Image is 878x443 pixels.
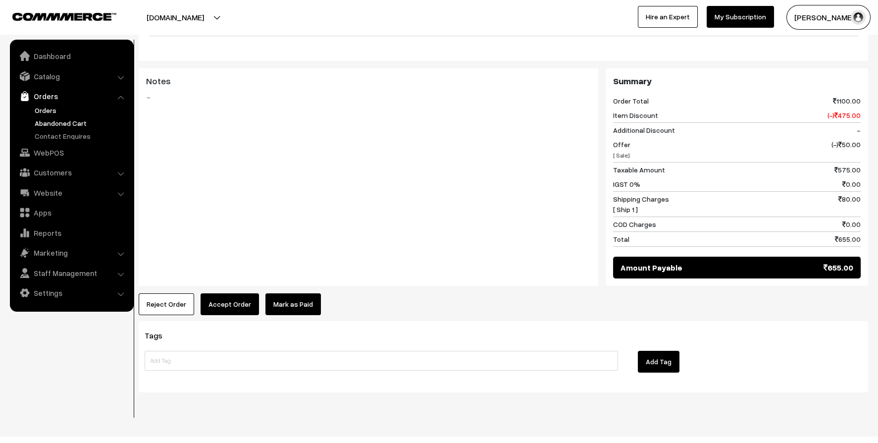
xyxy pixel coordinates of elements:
[145,351,618,371] input: Add Tag
[12,13,116,20] img: COMMMERCE
[707,6,774,28] a: My Subscription
[12,87,130,105] a: Orders
[827,110,861,120] span: (-) 475.00
[12,244,130,262] a: Marketing
[32,105,130,115] a: Orders
[12,204,130,221] a: Apps
[613,110,658,120] span: Item Discount
[613,152,630,159] span: [ Sale]
[12,264,130,282] a: Staff Management
[12,164,130,181] a: Customers
[613,125,675,135] span: Additional Discount
[613,194,669,215] span: Shipping Charges [ Ship 1 ]
[12,10,99,22] a: COMMMERCE
[613,179,640,189] span: IGST 0%
[265,293,321,315] a: Mark as Paid
[638,6,698,28] a: Hire an Expert
[12,47,130,65] a: Dashboard
[613,139,630,160] span: Offer
[638,351,679,373] button: Add Tag
[12,224,130,242] a: Reports
[831,139,861,160] span: (-) 50.00
[12,67,130,85] a: Catalog
[112,5,239,30] button: [DOMAIN_NAME]
[842,219,861,229] span: 0.00
[835,234,861,244] span: 655.00
[12,184,130,202] a: Website
[834,165,861,175] span: 575.00
[139,293,194,315] button: Reject Order
[851,10,866,25] img: user
[146,76,591,87] h3: Notes
[842,179,861,189] span: 0.00
[620,262,682,274] span: Amount Payable
[613,96,649,106] span: Order Total
[12,284,130,302] a: Settings
[613,76,861,87] h3: Summary
[146,91,591,103] blockquote: -
[201,293,259,315] button: Accept Order
[12,144,130,162] a: WebPOS
[32,131,130,141] a: Contact Enquires
[786,5,871,30] button: [PERSON_NAME]…
[613,165,665,175] span: Taxable Amount
[838,194,861,215] span: 80.00
[857,125,861,135] span: -
[613,219,656,229] span: COD Charges
[145,331,174,340] span: Tags
[613,234,629,244] span: Total
[32,118,130,128] a: Abandoned Cart
[824,262,853,274] span: 655.00
[833,96,861,106] span: 1100.00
